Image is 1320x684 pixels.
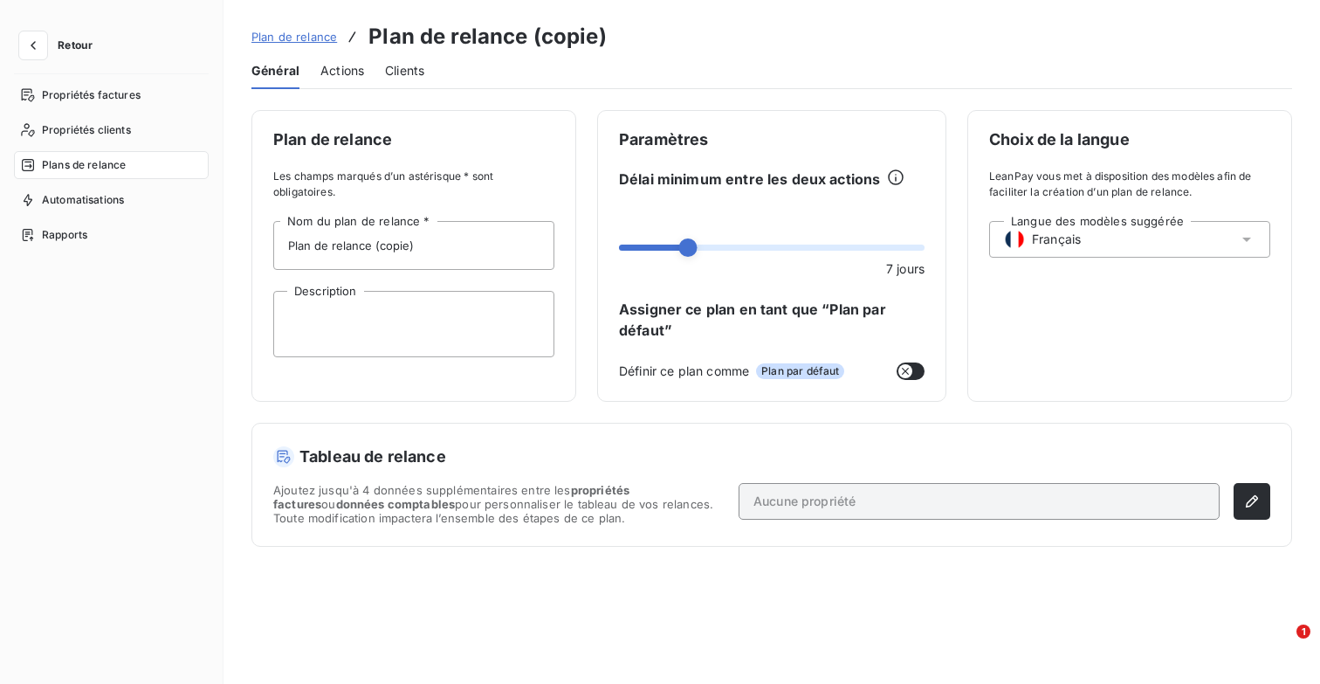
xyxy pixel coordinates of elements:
span: Français [1032,231,1081,248]
span: Plan de relance [273,132,554,148]
h3: Plan de relance (copie) [368,21,606,52]
span: LeanPay vous met à disposition des modèles afin de faciliter la création d’un plan de relance. [989,169,1270,200]
a: Plans de relance [14,151,209,179]
span: Plans de relance [42,157,126,173]
span: Définir ce plan comme [619,362,749,380]
span: Ajoutez jusqu'à 4 données supplémentaires entre les ou pour personnaliser le tableau de vos relan... [273,483,725,525]
a: Propriétés factures [14,81,209,109]
span: Aucune propriété [753,493,856,510]
button: Retour [14,31,107,59]
span: propriétés factures [273,483,629,511]
span: Retour [58,40,93,51]
span: 1 [1296,625,1310,639]
span: Rapports [42,227,87,243]
a: Rapports [14,221,209,249]
h5: Tableau de relance [273,445,1270,469]
span: données comptables [336,497,456,511]
span: Paramètres [619,132,925,148]
a: Automatisations [14,186,209,214]
span: Les champs marqués d’un astérisque * sont obligatoires. [273,169,554,200]
span: Délai minimum entre les deux actions [619,169,880,190]
a: Plan de relance [251,28,337,45]
input: placeholder [273,221,554,270]
span: 7 jours [886,259,925,278]
span: Automatisations [42,192,124,208]
span: Plan par défaut [756,363,844,379]
a: Propriétés clients [14,116,209,144]
iframe: Intercom live chat [1261,625,1303,667]
span: Assigner ce plan en tant que “Plan par défaut” [619,299,925,341]
span: Choix de la langue [989,132,1270,148]
span: Propriétés clients [42,122,131,138]
span: Clients [385,62,424,79]
span: Plan de relance [251,30,337,44]
span: Propriétés factures [42,87,141,103]
span: Actions [320,62,364,79]
span: Général [251,62,299,79]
